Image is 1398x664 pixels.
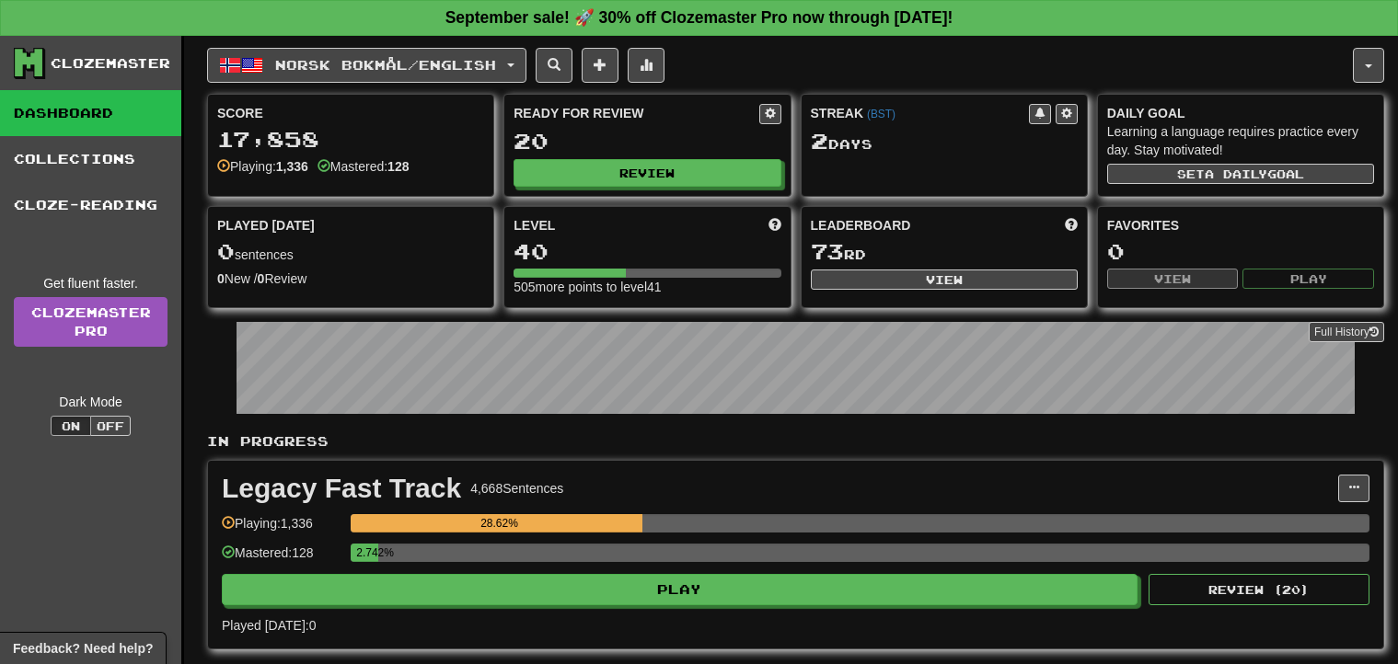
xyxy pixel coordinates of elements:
span: Leaderboard [811,216,911,235]
span: a daily [1205,167,1267,180]
div: New / Review [217,269,484,288]
div: Legacy Fast Track [222,475,461,502]
div: Playing: [217,157,308,176]
div: 28.62% [356,514,642,532]
span: Level [514,216,555,235]
button: On [51,416,91,436]
div: Clozemaster [51,54,170,73]
div: Dark Mode [14,393,168,411]
button: View [1107,269,1239,289]
a: ClozemasterPro [14,297,168,347]
div: Mastered: [318,157,410,176]
div: 505 more points to level 41 [514,278,780,296]
button: Play [1242,269,1374,289]
strong: 128 [387,159,409,174]
span: Played [DATE]: 0 [222,618,316,633]
span: 2 [811,128,828,154]
div: Day s [811,130,1078,154]
button: More stats [628,48,664,83]
div: Favorites [1107,216,1374,235]
div: Playing: 1,336 [222,514,341,544]
span: 73 [811,238,844,264]
span: Played [DATE] [217,216,315,235]
div: Mastered: 128 [222,544,341,574]
div: 40 [514,240,780,263]
button: Play [222,574,1138,605]
span: 0 [217,238,235,264]
button: Norsk bokmål/English [207,48,526,83]
p: In Progress [207,432,1384,451]
div: 0 [1107,240,1374,263]
strong: September sale! 🚀 30% off Clozemaster Pro now through [DATE]! [445,8,953,27]
div: Get fluent faster. [14,274,168,292]
strong: 1,336 [276,159,308,174]
button: Full History [1309,322,1384,342]
button: Search sentences [536,48,572,83]
div: Ready for Review [514,104,758,122]
span: This week in points, UTC [1065,216,1078,235]
span: Open feedback widget [13,639,153,658]
div: Streak [811,104,1029,122]
strong: 0 [217,271,225,286]
button: Review [514,159,780,187]
button: Off [90,416,131,436]
div: Learning a language requires practice every day. Stay motivated! [1107,122,1374,159]
div: 20 [514,130,780,153]
a: (BST) [867,108,895,120]
div: Daily Goal [1107,104,1374,122]
div: Score [217,104,484,122]
span: Score more points to level up [768,216,781,235]
div: 17,858 [217,128,484,151]
button: Seta dailygoal [1107,164,1374,184]
div: 4,668 Sentences [470,479,563,498]
button: Review (20) [1149,574,1369,605]
div: sentences [217,240,484,264]
span: Norsk bokmål / English [275,57,496,73]
div: rd [811,240,1078,264]
button: View [811,269,1078,290]
strong: 0 [258,271,265,286]
button: Add sentence to collection [582,48,618,83]
div: 2.742% [356,544,378,562]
